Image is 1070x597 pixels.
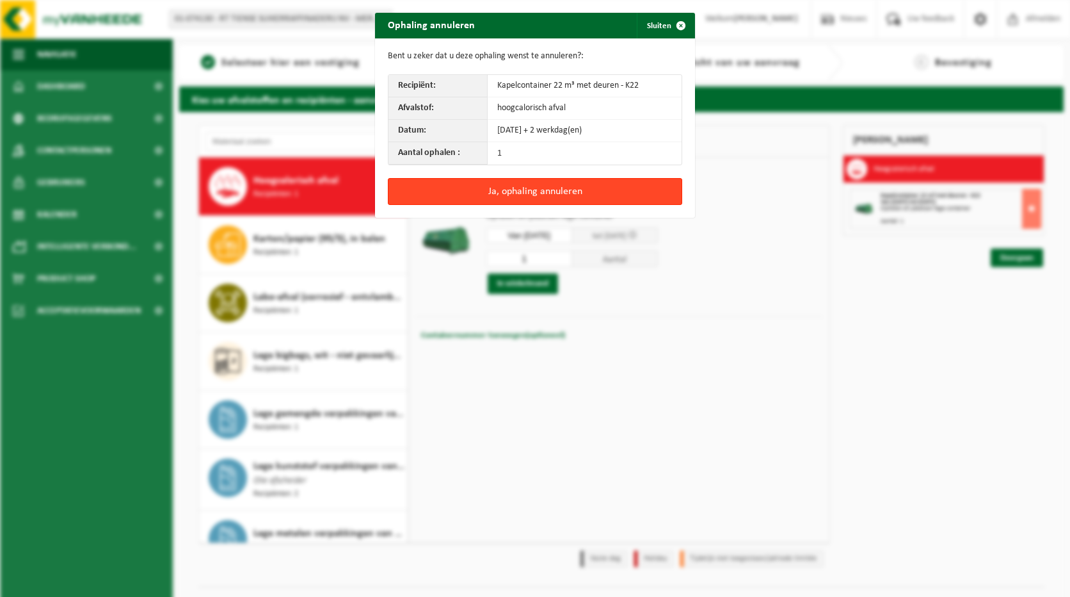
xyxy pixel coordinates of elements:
[488,97,682,120] td: hoogcalorisch afval
[388,142,488,165] th: Aantal ophalen :
[488,75,682,97] td: Kapelcontainer 22 m³ met deuren - K22
[637,13,694,38] button: Sluiten
[388,51,682,61] p: Bent u zeker dat u deze ophaling wenst te annuleren?:
[488,120,682,142] td: [DATE] + 2 werkdag(en)
[388,120,488,142] th: Datum:
[388,75,488,97] th: Recipiënt:
[375,13,488,37] h2: Ophaling annuleren
[488,142,682,165] td: 1
[388,178,682,205] button: Ja, ophaling annuleren
[388,97,488,120] th: Afvalstof:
